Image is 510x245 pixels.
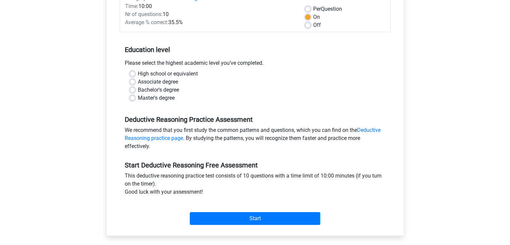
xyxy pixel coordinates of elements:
[125,3,138,9] span: Time:
[138,86,179,94] label: Bachelor's degree
[313,6,321,12] span: Per
[125,115,386,124] h5: Deductive Reasoning Practice Assessment
[313,21,321,29] label: Off
[120,18,300,27] div: 35.5%
[190,212,320,225] input: Start
[120,126,391,153] div: We recommend that you first study the common patterns and questions, which you can find on the . ...
[125,161,386,169] h5: Start Deductive Reasoning Free Assessment
[120,59,391,70] div: Please select the highest academic level you’ve completed.
[120,2,300,10] div: 10:00
[125,11,163,17] span: Nr of questions:
[313,13,320,21] label: On
[125,19,168,26] span: Average % correct:
[120,10,300,18] div: 10
[120,172,391,199] div: This deductive reasoning practice test consists of 10 questions with a time limit of 10:00 minute...
[313,5,342,13] label: Question
[125,43,386,56] h5: Education level
[138,70,198,78] label: High school or equivalent
[138,78,178,86] label: Associate degree
[138,94,175,102] label: Master's degree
